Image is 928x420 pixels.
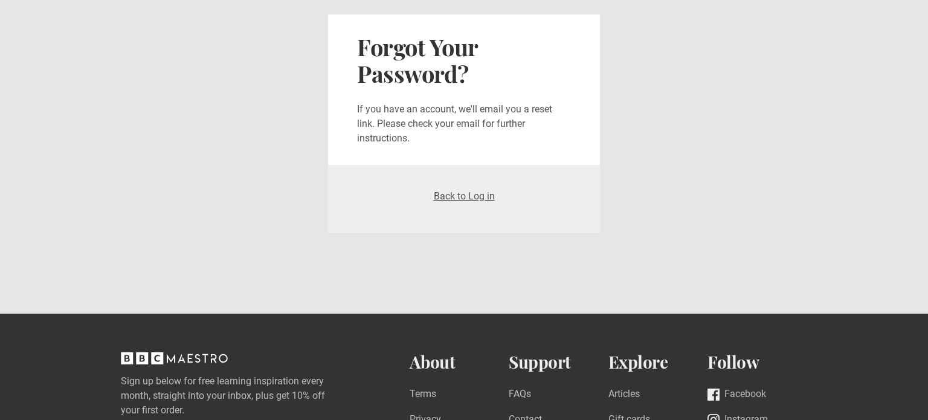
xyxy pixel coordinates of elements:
a: BBC Maestro, back to top [121,357,228,368]
a: Facebook [707,387,766,403]
a: Articles [608,387,640,403]
h2: Support [509,352,608,372]
a: Back to Log in [434,190,495,202]
label: Sign up below for free learning inspiration every month, straight into your inbox, plus get 10% o... [121,374,361,418]
h2: About [410,352,509,372]
h2: Forgot Your Password? [357,34,571,88]
a: Terms [410,387,436,403]
p: If you have an account, we'll email you a reset link. Please check your email for further instruc... [357,102,571,146]
h2: Follow [707,352,807,372]
a: FAQs [509,387,531,403]
h2: Explore [608,352,708,372]
svg: BBC Maestro, back to top [121,352,228,364]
